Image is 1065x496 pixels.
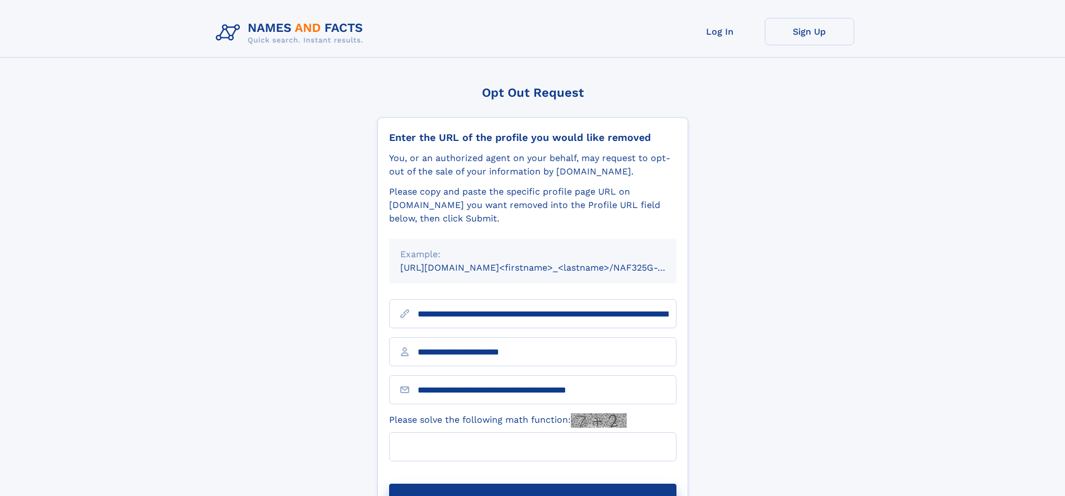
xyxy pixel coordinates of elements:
div: You, or an authorized agent on your behalf, may request to opt-out of the sale of your informatio... [389,152,676,178]
div: Opt Out Request [377,86,688,100]
a: Sign Up [765,18,854,45]
div: Please copy and paste the specific profile page URL on [DOMAIN_NAME] you want removed into the Pr... [389,185,676,225]
label: Please solve the following math function: [389,413,627,428]
img: Logo Names and Facts [211,18,372,48]
div: Example: [400,248,665,261]
a: Log In [675,18,765,45]
small: [URL][DOMAIN_NAME]<firstname>_<lastname>/NAF325G-xxxxxxxx [400,262,698,273]
div: Enter the URL of the profile you would like removed [389,131,676,144]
